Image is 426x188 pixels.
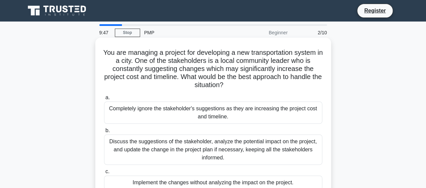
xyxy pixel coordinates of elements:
div: Completely ignore the stakeholder's suggestions as they are increasing the project cost and timel... [104,102,322,124]
span: c. [105,168,109,174]
div: 2/10 [292,26,331,39]
div: Beginner [233,26,292,39]
div: 9:47 [95,26,115,39]
div: Discuss the suggestions of the stakeholder, analyze the potential impact on the project, and upda... [104,135,322,165]
span: b. [105,127,110,133]
a: Register [360,6,390,15]
a: Stop [115,29,140,37]
h5: You are managing a project for developing a new transportation system in a city. One of the stake... [103,48,323,89]
span: a. [105,95,110,100]
div: PMP [140,26,233,39]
